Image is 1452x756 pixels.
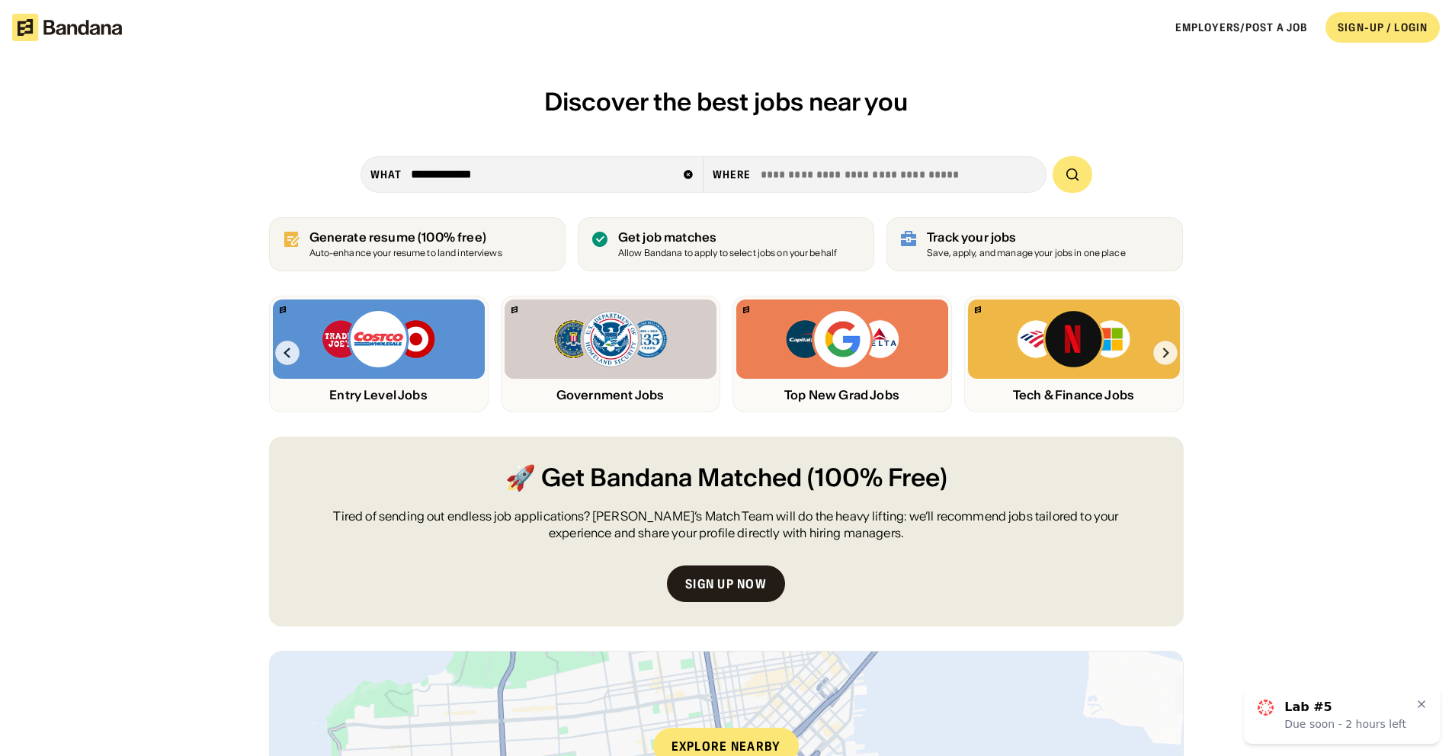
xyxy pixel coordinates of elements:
[1016,309,1131,370] img: Bank of America, Netflix, Microsoft logos
[685,578,767,590] div: Sign up now
[732,296,952,412] a: Bandana logoCapital One, Google, Delta logosTop New Grad Jobs
[618,230,837,245] div: Get job matches
[784,309,900,370] img: Capital One, Google, Delta logos
[269,217,566,271] a: Generate resume (100% free)Auto-enhance your resume to land interviews
[511,306,518,313] img: Bandana logo
[968,388,1180,402] div: Tech & Finance Jobs
[886,217,1183,271] a: Track your jobs Save, apply, and manage your jobs in one place
[309,230,502,245] div: Generate resume
[618,248,837,258] div: Allow Bandana to apply to select jobs on your behalf
[553,309,668,370] img: FBI, DHS, MWRD logos
[1338,21,1428,34] div: SIGN-UP / LOGIN
[309,248,502,258] div: Auto-enhance your resume to land interviews
[273,388,485,402] div: Entry Level Jobs
[1153,341,1178,365] img: Right Arrow
[713,168,752,181] div: Where
[275,341,300,365] img: Left Arrow
[736,388,948,402] div: Top New Grad Jobs
[578,217,874,271] a: Get job matches Allow Bandana to apply to select jobs on your behalf
[501,296,720,412] a: Bandana logoFBI, DHS, MWRD logosGovernment Jobs
[1175,21,1307,34] a: Employers/Post a job
[743,306,749,313] img: Bandana logo
[975,306,981,313] img: Bandana logo
[269,296,489,412] a: Bandana logoTrader Joe’s, Costco, Target logosEntry Level Jobs
[418,229,486,245] span: (100% free)
[321,309,437,370] img: Trader Joe’s, Costco, Target logos
[807,461,947,495] span: (100% Free)
[12,14,122,41] img: Bandana logotype
[306,508,1147,542] div: Tired of sending out endless job applications? [PERSON_NAME]’s Match Team will do the heavy lifti...
[544,86,908,117] span: Discover the best jobs near you
[964,296,1184,412] a: Bandana logoBank of America, Netflix, Microsoft logosTech & Finance Jobs
[505,388,716,402] div: Government Jobs
[927,230,1126,245] div: Track your jobs
[505,461,802,495] span: 🚀 Get Bandana Matched
[280,306,286,313] img: Bandana logo
[370,168,402,181] div: what
[667,565,785,602] a: Sign up now
[927,248,1126,258] div: Save, apply, and manage your jobs in one place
